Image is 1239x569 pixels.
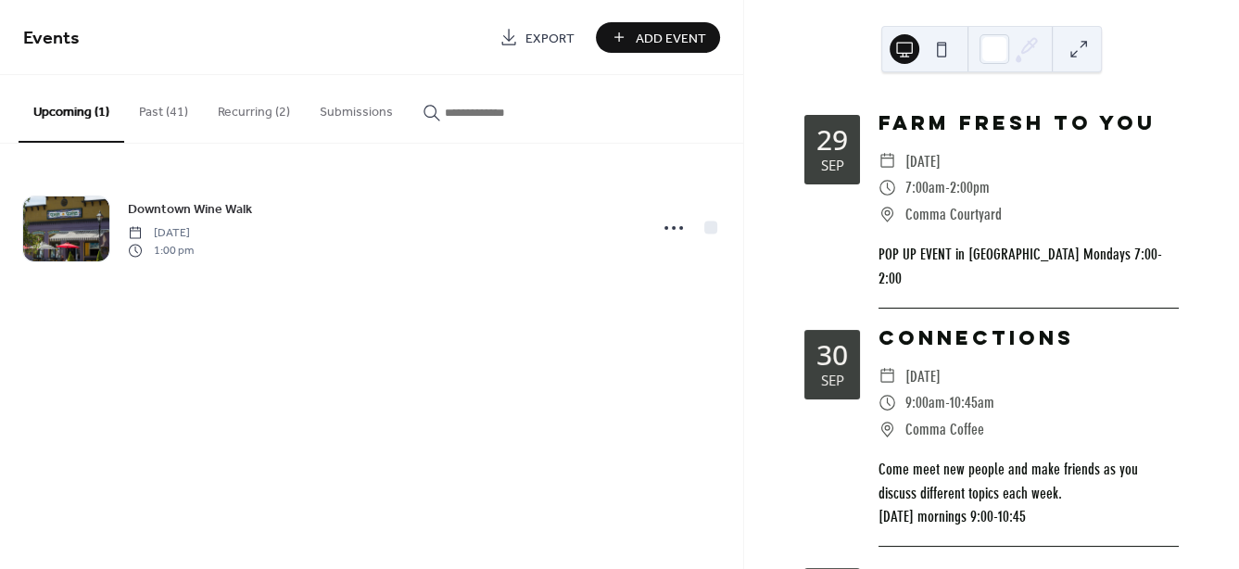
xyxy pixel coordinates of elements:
[23,20,80,57] span: Events
[128,200,252,220] span: Downtown Wine Walk
[905,363,941,390] span: [DATE]
[879,458,1179,528] div: Come meet new people and make friends as you discuss different topics each week. [DATE] mornings ...
[486,22,588,53] a: Export
[128,242,194,259] span: 1:00 pm
[816,126,848,154] div: 29
[128,198,252,220] a: Downtown Wine Walk
[816,341,848,369] div: 30
[879,148,896,175] div: ​
[905,174,945,201] span: 7:00am
[879,325,1179,352] div: CONNECTIONS
[905,416,984,443] span: Comma Coffee
[525,29,575,48] span: Export
[879,389,896,416] div: ​
[124,75,203,141] button: Past (41)
[905,201,1002,228] span: Comma Courtyard
[945,389,950,416] span: -
[905,389,945,416] span: 9:00am
[905,148,941,175] span: [DATE]
[950,389,994,416] span: 10:45am
[879,174,896,201] div: ​
[950,174,990,201] span: 2:00pm
[305,75,408,141] button: Submissions
[945,174,950,201] span: -
[879,363,896,390] div: ​
[596,22,720,53] button: Add Event
[879,243,1179,289] div: POP UP EVENT in [GEOGRAPHIC_DATA] Mondays 7:00- 2:00
[203,75,305,141] button: Recurring (2)
[879,110,1179,137] div: FARM FRESH TO YOU
[636,29,706,48] span: Add Event
[19,75,124,143] button: Upcoming (1)
[821,373,844,387] div: Sep
[128,225,194,242] span: [DATE]
[821,158,844,172] div: Sep
[879,201,896,228] div: ​
[879,416,896,443] div: ​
